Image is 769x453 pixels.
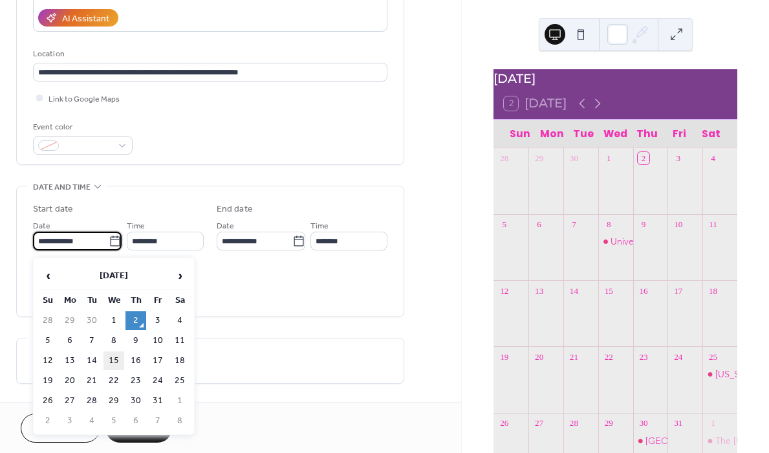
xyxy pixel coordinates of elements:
[49,93,120,106] span: Link to Google Maps
[600,120,631,148] div: Wed
[702,434,737,447] div: The Ohio Valley Symphony: All-Hallows' Eve
[603,219,614,230] div: 8
[43,423,78,436] span: Cancel
[38,291,58,310] th: Su
[638,351,649,363] div: 23
[568,120,600,148] div: Tue
[631,120,663,148] div: Thu
[103,371,124,390] td: 22
[81,392,102,410] td: 28
[38,311,58,330] td: 28
[38,351,58,370] td: 12
[638,417,649,429] div: 30
[33,219,50,233] span: Date
[60,351,80,370] td: 13
[533,152,545,164] div: 29
[707,417,719,429] div: 1
[125,392,146,410] td: 30
[103,311,124,330] td: 1
[125,412,146,430] td: 6
[147,392,168,410] td: 31
[603,285,614,296] div: 15
[170,263,190,289] span: ›
[638,152,649,164] div: 2
[707,152,719,164] div: 4
[695,120,727,148] div: Sat
[493,69,737,88] div: [DATE]
[60,412,80,430] td: 3
[169,351,190,370] td: 18
[60,371,80,390] td: 20
[33,47,385,61] div: Location
[125,311,146,330] td: 2
[125,371,146,390] td: 23
[499,285,510,296] div: 12
[707,285,719,296] div: 18
[169,331,190,350] td: 11
[169,371,190,390] td: 25
[169,392,190,410] td: 1
[673,351,684,363] div: 24
[499,152,510,164] div: 28
[147,331,168,350] td: 10
[125,291,146,310] th: Th
[568,351,579,363] div: 21
[60,311,80,330] td: 29
[38,9,118,27] button: AI Assistant
[60,331,80,350] td: 6
[536,120,568,148] div: Mon
[33,203,73,216] div: Start date
[147,291,168,310] th: Fr
[499,417,510,429] div: 26
[127,219,145,233] span: Time
[664,120,695,148] div: Fri
[504,120,536,148] div: Sun
[81,412,102,430] td: 4
[568,417,579,429] div: 28
[62,12,109,26] div: AI Assistant
[147,412,168,430] td: 7
[81,291,102,310] th: Tu
[707,219,719,230] div: 11
[673,152,684,164] div: 3
[103,291,124,310] th: We
[125,331,146,350] td: 9
[533,351,545,363] div: 20
[125,351,146,370] td: 16
[603,417,614,429] div: 29
[310,219,329,233] span: Time
[60,392,80,410] td: 27
[638,219,649,230] div: 9
[128,423,149,436] span: Save
[103,412,124,430] td: 5
[81,311,102,330] td: 30
[169,412,190,430] td: 8
[147,311,168,330] td: 3
[103,351,124,370] td: 15
[499,219,510,230] div: 5
[598,235,633,248] div: University of Pittsburgh Symphony Orchestra: Zahab The Woods So Wild
[533,219,545,230] div: 6
[673,219,684,230] div: 10
[38,412,58,430] td: 2
[38,331,58,350] td: 5
[81,351,102,370] td: 14
[169,291,190,310] th: Sa
[568,152,579,164] div: 30
[603,351,614,363] div: 22
[673,417,684,429] div: 31
[38,371,58,390] td: 19
[21,414,100,443] button: Cancel
[533,417,545,429] div: 27
[147,351,168,370] td: 17
[568,285,579,296] div: 14
[81,331,102,350] td: 7
[38,392,58,410] td: 26
[633,434,668,447] div: University of Colorado Boulder: Studio City
[60,262,168,290] th: [DATE]
[568,219,579,230] div: 7
[217,203,253,216] div: End date
[638,285,649,296] div: 16
[533,285,545,296] div: 13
